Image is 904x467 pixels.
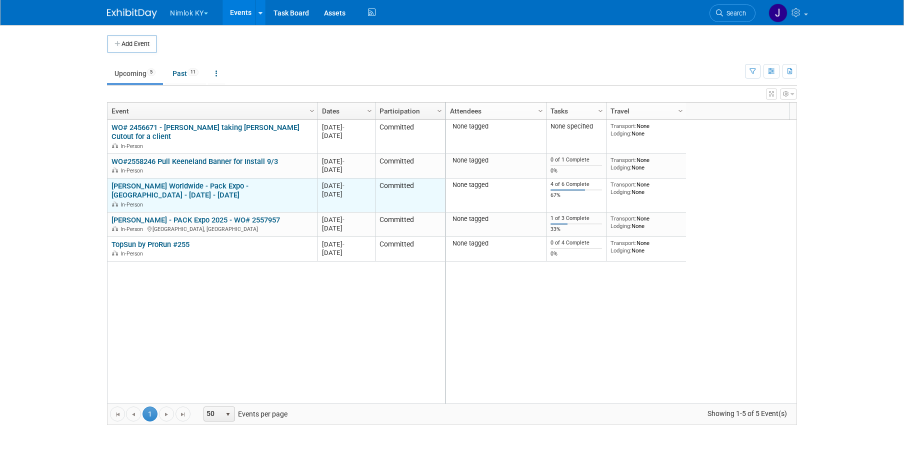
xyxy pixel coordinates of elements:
[596,107,604,115] span: Column Settings
[322,102,368,119] a: Dates
[768,3,787,22] img: Jamie Dunn
[159,406,174,421] a: Go to the next page
[550,122,602,130] div: None specified
[322,248,370,257] div: [DATE]
[610,181,636,188] span: Transport:
[322,224,370,232] div: [DATE]
[550,102,599,119] a: Tasks
[307,102,318,117] a: Column Settings
[675,102,686,117] a: Column Settings
[342,240,344,248] span: -
[535,102,546,117] a: Column Settings
[450,102,539,119] a: Attendees
[709,4,755,22] a: Search
[162,410,170,418] span: Go to the next page
[610,247,631,254] span: Lodging:
[107,8,157,18] img: ExhibitDay
[434,102,445,117] a: Column Settings
[129,410,137,418] span: Go to the previous page
[308,107,316,115] span: Column Settings
[322,215,370,224] div: [DATE]
[550,156,602,163] div: 0 of 1 Complete
[112,226,118,231] img: In-Person Event
[723,9,746,17] span: Search
[120,226,146,232] span: In-Person
[112,167,118,172] img: In-Person Event
[610,156,636,163] span: Transport:
[111,240,189,249] a: TopSun by ProRun #255
[110,406,125,421] a: Go to the first page
[450,122,542,130] div: None tagged
[112,143,118,148] img: In-Person Event
[550,226,602,233] div: 33%
[610,215,636,222] span: Transport:
[191,406,297,421] span: Events per page
[676,107,684,115] span: Column Settings
[111,181,248,200] a: [PERSON_NAME] Worldwide - Pack Expo - [GEOGRAPHIC_DATA] - [DATE] - [DATE]
[342,182,344,189] span: -
[187,68,198,76] span: 11
[175,406,190,421] a: Go to the last page
[107,64,163,83] a: Upcoming5
[204,407,221,421] span: 50
[112,250,118,255] img: In-Person Event
[111,102,311,119] a: Event
[536,107,544,115] span: Column Settings
[120,201,146,208] span: In-Person
[595,102,606,117] a: Column Settings
[365,107,373,115] span: Column Settings
[322,240,370,248] div: [DATE]
[550,181,602,188] div: 4 of 6 Complete
[322,181,370,190] div: [DATE]
[147,68,155,76] span: 5
[379,102,438,119] a: Participation
[550,167,602,174] div: 0%
[111,224,313,233] div: [GEOGRAPHIC_DATA], [GEOGRAPHIC_DATA]
[107,35,157,53] button: Add Event
[550,192,602,199] div: 67%
[450,156,542,164] div: None tagged
[111,123,299,141] a: WO# 2456671 - [PERSON_NAME] taking [PERSON_NAME] Cutout for a client
[610,222,631,229] span: Lodging:
[610,102,679,119] a: Travel
[111,157,278,166] a: WO#2558246 Pull Keeneland Banner for Install 9/3
[112,201,118,206] img: In-Person Event
[322,131,370,140] div: [DATE]
[610,130,631,137] span: Lodging:
[550,215,602,222] div: 1 of 3 Complete
[550,250,602,257] div: 0%
[610,122,682,137] div: None None
[165,64,206,83] a: Past11
[224,410,232,418] span: select
[179,410,187,418] span: Go to the last page
[322,157,370,165] div: [DATE]
[120,250,146,257] span: In-Person
[610,239,682,254] div: None None
[375,237,445,261] td: Committed
[322,123,370,131] div: [DATE]
[375,212,445,237] td: Committed
[142,406,157,421] span: 1
[126,406,141,421] a: Go to the previous page
[120,143,146,149] span: In-Person
[342,157,344,165] span: -
[610,239,636,246] span: Transport:
[550,239,602,246] div: 0 of 4 Complete
[322,190,370,198] div: [DATE]
[610,188,631,195] span: Lodging:
[698,406,796,420] span: Showing 1-5 of 5 Event(s)
[435,107,443,115] span: Column Settings
[322,165,370,174] div: [DATE]
[111,215,280,224] a: [PERSON_NAME] - PACK Expo 2025 - WO# 2557957
[450,239,542,247] div: None tagged
[113,410,121,418] span: Go to the first page
[610,181,682,195] div: None None
[342,216,344,223] span: -
[450,215,542,223] div: None tagged
[450,181,542,189] div: None tagged
[375,120,445,154] td: Committed
[120,167,146,174] span: In-Person
[375,178,445,212] td: Committed
[342,123,344,131] span: -
[610,122,636,129] span: Transport:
